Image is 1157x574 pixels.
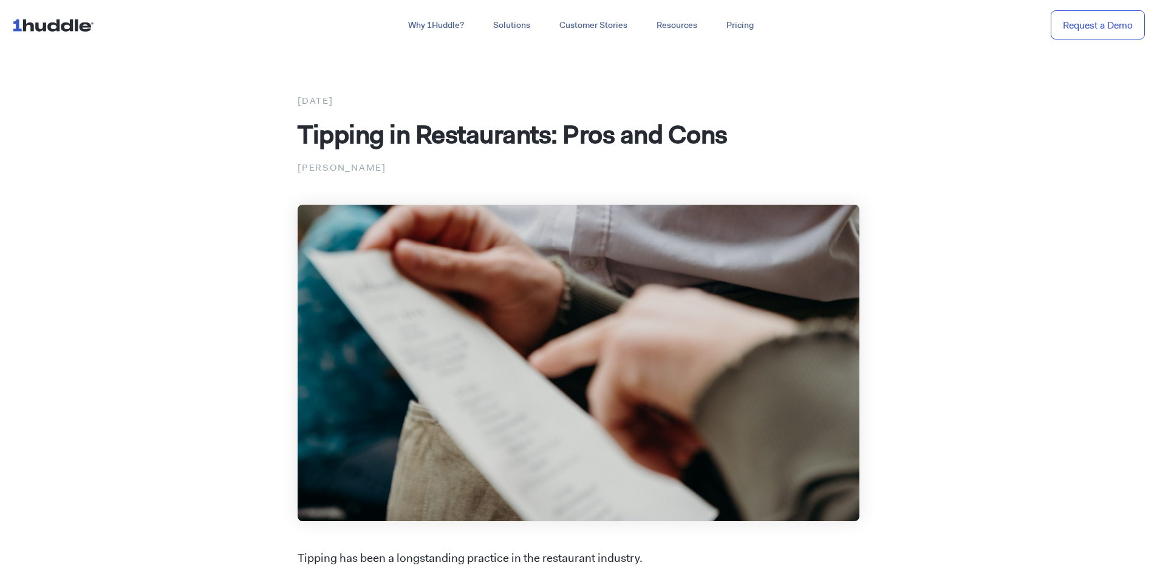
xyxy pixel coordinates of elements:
[479,15,545,36] a: Solutions
[642,15,712,36] a: Resources
[298,117,728,151] span: Tipping in Restaurants: Pros and Cons
[394,15,479,36] a: Why 1Huddle?
[712,15,768,36] a: Pricing
[12,13,99,36] img: ...
[1051,10,1145,40] a: Request a Demo
[545,15,642,36] a: Customer Stories
[298,160,859,176] p: [PERSON_NAME]
[298,93,859,109] div: [DATE]
[298,550,859,567] p: Tipping has been a longstanding practice in the restaurant industry.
